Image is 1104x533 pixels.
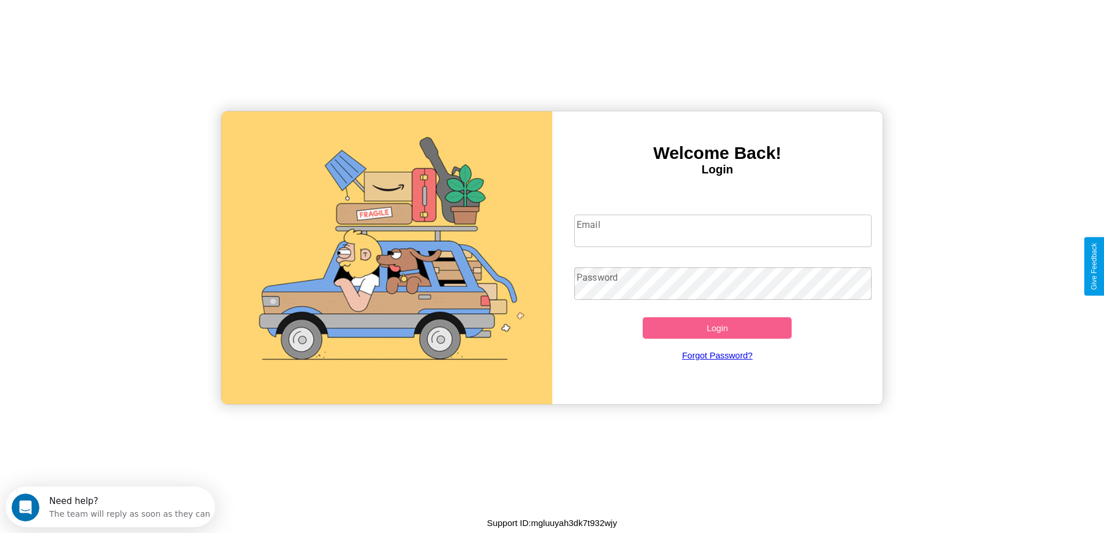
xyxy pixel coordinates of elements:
p: Support ID: mgluuyah3dk7t932wjy [487,515,617,531]
h3: Welcome Back! [552,143,883,163]
h4: Login [552,163,883,176]
div: The team will reply as soon as they can [43,19,205,31]
a: Forgot Password? [569,339,866,372]
iframe: Intercom live chat discovery launcher [6,487,215,527]
div: Need help? [43,10,205,19]
button: Login [643,317,792,339]
div: Open Intercom Messenger [5,5,216,37]
iframe: Intercom live chat [12,494,39,521]
div: Give Feedback [1090,243,1098,290]
img: gif [221,111,552,404]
